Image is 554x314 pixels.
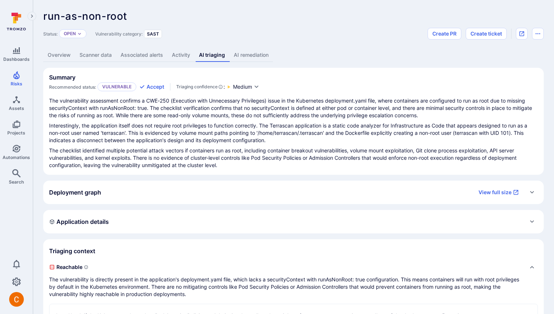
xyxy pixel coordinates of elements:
button: Expand navigation menu [27,12,36,21]
svg: Indicates if a vulnerability code, component, function or a library can actually be reached or in... [84,265,88,269]
h2: Summary [49,74,75,81]
a: View full size [474,186,523,198]
div: Expand [43,181,544,204]
a: AI triaging [195,48,229,62]
span: Triaging confidence [176,83,218,90]
p: The vulnerability assessment confirms a CWE-250 (Execution with Unnecessary Privileges) issue in ... [49,97,538,119]
div: : [176,83,225,90]
button: Create PR [428,28,461,40]
button: Medium [233,83,259,91]
a: Activity [167,48,195,62]
span: Medium [233,83,252,90]
span: Automations [3,155,30,160]
button: Options menu [532,28,544,40]
a: Overview [43,48,75,62]
span: run-as-non-root [43,10,127,22]
div: Open original issue [516,28,528,40]
div: Vulnerability tabs [43,48,544,62]
span: Assets [9,106,24,111]
img: ACg8ocJuq_DPPTkXyD9OlTnVLvDrpObecjcADscmEHLMiTyEnTELew=s96-c [9,292,24,307]
div: Camilo Rivera [9,292,24,307]
h2: Triaging context [49,247,95,255]
button: Accept [139,83,164,90]
p: Interestingly, the application itself does not require root privileges to function correctly. The... [49,122,538,144]
span: Dashboards [3,56,30,62]
a: AI remediation [229,48,273,62]
button: Create ticket [466,28,507,40]
span: Status: [43,31,58,37]
div: Expand [43,210,544,233]
p: The vulnerability is directly present in the application's deployment.yaml file, which lacks a se... [49,276,523,298]
a: Associated alerts [116,48,167,62]
span: Recommended status: [49,84,96,90]
p: The checklist identified multiple potential attack vectors if containers run as root, including c... [49,147,538,169]
div: Collapse [49,261,538,298]
svg: AI Triaging Agent self-evaluates the confidence behind recommended status based on the depth and ... [218,83,223,90]
h2: Deployment graph [49,189,101,196]
span: Risks [11,81,22,86]
p: Vulnerable [97,82,136,91]
i: Expand navigation menu [29,13,34,19]
span: Projects [7,130,25,136]
button: Expand dropdown [77,32,82,36]
h2: Application details [49,218,109,225]
span: Search [9,179,24,185]
button: Open [64,31,76,37]
a: Scanner data [75,48,116,62]
div: SAST [144,30,162,38]
span: Reachable [49,261,523,273]
span: Vulnerability category: [95,31,143,37]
